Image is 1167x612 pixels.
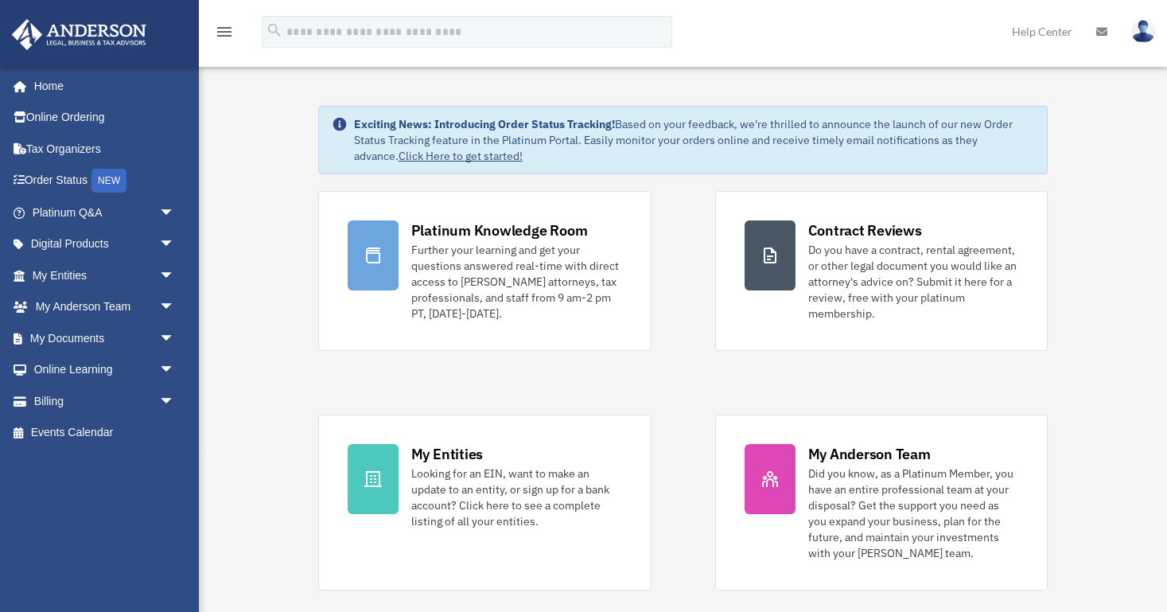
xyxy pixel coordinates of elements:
[715,191,1048,351] a: Contract Reviews Do you have a contract, rental agreement, or other legal document you would like...
[11,291,199,323] a: My Anderson Teamarrow_drop_down
[159,197,191,229] span: arrow_drop_down
[11,385,199,417] a: Billingarrow_drop_down
[11,259,199,291] a: My Entitiesarrow_drop_down
[11,197,199,228] a: Platinum Q&Aarrow_drop_down
[11,70,191,102] a: Home
[354,117,615,131] strong: Exciting News: Introducing Order Status Tracking!
[266,21,283,39] i: search
[318,191,652,351] a: Platinum Knowledge Room Further your learning and get your questions answered real-time with dire...
[159,322,191,355] span: arrow_drop_down
[11,133,199,165] a: Tax Organizers
[318,415,652,591] a: My Entities Looking for an EIN, want to make an update to an entity, or sign up for a bank accoun...
[159,385,191,418] span: arrow_drop_down
[11,417,199,449] a: Events Calendar
[91,169,126,193] div: NEW
[411,220,588,240] div: Platinum Knowledge Room
[411,242,622,322] div: Further your learning and get your questions answered real-time with direct access to [PERSON_NAM...
[11,228,199,260] a: Digital Productsarrow_drop_down
[411,466,622,529] div: Looking for an EIN, want to make an update to an entity, or sign up for a bank account? Click her...
[715,415,1048,591] a: My Anderson Team Did you know, as a Platinum Member, you have an entire professional team at your...
[1131,20,1155,43] img: User Pic
[11,165,199,197] a: Order StatusNEW
[354,116,1035,164] div: Based on your feedback, we're thrilled to announce the launch of our new Order Status Tracking fe...
[11,102,199,134] a: Online Ordering
[215,22,234,41] i: menu
[11,322,199,354] a: My Documentsarrow_drop_down
[159,291,191,324] span: arrow_drop_down
[7,19,151,50] img: Anderson Advisors Platinum Portal
[159,259,191,292] span: arrow_drop_down
[808,444,931,464] div: My Anderson Team
[159,228,191,261] span: arrow_drop_down
[399,149,523,163] a: Click Here to get started!
[159,354,191,387] span: arrow_drop_down
[808,466,1019,561] div: Did you know, as a Platinum Member, you have an entire professional team at your disposal? Get th...
[411,444,483,464] div: My Entities
[11,354,199,386] a: Online Learningarrow_drop_down
[808,242,1019,322] div: Do you have a contract, rental agreement, or other legal document you would like an attorney's ad...
[808,220,922,240] div: Contract Reviews
[215,28,234,41] a: menu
